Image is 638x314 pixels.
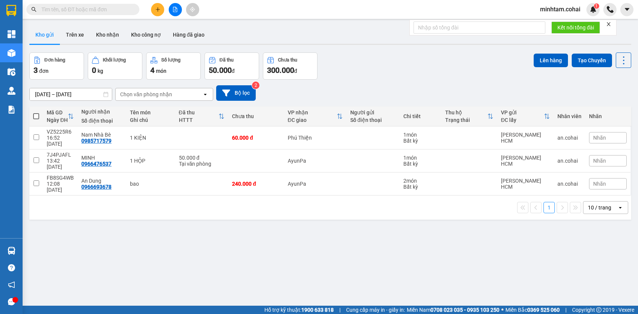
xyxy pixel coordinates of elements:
[31,7,37,12] span: search
[81,184,111,190] div: 0966693678
[29,26,60,44] button: Kho gửi
[445,109,487,115] div: Thu hộ
[339,306,340,314] span: |
[47,181,74,193] div: 12:08 [DATE]
[596,307,601,312] span: copyright
[125,26,167,44] button: Kho công nợ
[47,117,68,123] div: Ngày ĐH
[565,306,566,314] span: |
[150,66,154,75] span: 4
[288,181,343,187] div: AyunPa
[543,202,555,213] button: 1
[81,118,122,124] div: Số điện thoại
[47,158,74,170] div: 13:42 [DATE]
[501,132,550,144] div: [PERSON_NAME] HCM
[267,66,294,75] span: 300.000
[403,178,438,184] div: 2 món
[220,57,234,63] div: Đã thu
[284,106,346,126] th: Toggle SortBy
[43,106,78,126] th: Toggle SortBy
[179,161,225,167] div: Tại văn phòng
[47,152,74,158] div: 7J4PJAFL
[414,22,545,34] input: Nhập số tổng đài
[8,264,15,271] span: question-circle
[88,52,142,80] button: Khối lượng0kg
[34,66,38,75] span: 3
[590,6,597,13] img: icon-new-feature
[505,306,560,314] span: Miền Bắc
[47,175,74,181] div: FB8SG4WB
[8,87,15,95] img: warehouse-icon
[588,204,611,211] div: 10 / trang
[527,307,560,313] strong: 0369 525 060
[92,66,96,75] span: 0
[263,52,317,80] button: Chưa thu300.000đ
[30,88,112,100] input: Select a date range.
[593,135,606,141] span: Nhãn
[430,307,499,313] strong: 0708 023 035 - 0935 103 250
[169,3,182,16] button: file-add
[179,117,219,123] div: HTTT
[403,113,438,119] div: Chi tiết
[593,158,606,164] span: Nhãn
[98,68,103,74] span: kg
[346,306,405,314] span: Cung cấp máy in - giấy in:
[557,113,582,119] div: Nhân viên
[278,57,297,63] div: Chưa thu
[8,68,15,76] img: warehouse-icon
[81,178,122,184] div: An Dung
[8,30,15,38] img: dashboard-icon
[620,3,633,16] button: caret-down
[557,23,594,32] span: Kết nối tổng đài
[288,135,343,141] div: Phú Thiện
[232,135,280,141] div: 60.000 đ
[190,7,195,12] span: aim
[501,178,550,190] div: [PERSON_NAME] HCM
[441,106,497,126] th: Toggle SortBy
[8,247,15,255] img: warehouse-icon
[130,181,171,187] div: bao
[288,109,337,115] div: VP nhận
[8,298,15,305] span: message
[209,66,232,75] span: 50.000
[557,158,582,164] div: an.cohai
[47,109,68,115] div: Mã GD
[350,117,396,123] div: Số điện thoại
[81,132,122,138] div: Nam Nhà Bè
[593,181,606,187] span: Nhãn
[350,109,396,115] div: Người gửi
[606,22,611,27] span: close
[60,26,90,44] button: Trên xe
[607,6,614,13] img: phone-icon
[501,109,544,115] div: VP gửi
[557,135,582,141] div: an.cohai
[551,22,600,34] button: Kết nối tổng đài
[44,57,65,63] div: Đơn hàng
[205,52,259,80] button: Đã thu50.000đ
[186,3,199,16] button: aim
[179,155,225,161] div: 50.000 đ
[232,113,280,119] div: Chưa thu
[294,68,297,74] span: đ
[557,181,582,187] div: an.cohai
[81,161,111,167] div: 0966476537
[288,117,337,123] div: ĐC giao
[589,113,627,119] div: Nhãn
[156,68,166,74] span: món
[202,91,208,97] svg: open
[172,7,178,12] span: file-add
[264,306,334,314] span: Hỗ trợ kỹ thuật:
[130,109,171,115] div: Tên món
[445,117,487,123] div: Trạng thái
[8,49,15,57] img: warehouse-icon
[155,7,160,12] span: plus
[8,106,15,114] img: solution-icon
[595,3,598,9] span: 1
[130,117,171,123] div: Ghi chú
[572,54,612,67] button: Tạo Chuyến
[6,5,16,16] img: logo-vxr
[167,26,211,44] button: Hàng đã giao
[403,161,438,167] div: Bất kỳ
[403,155,438,161] div: 1 món
[617,205,623,211] svg: open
